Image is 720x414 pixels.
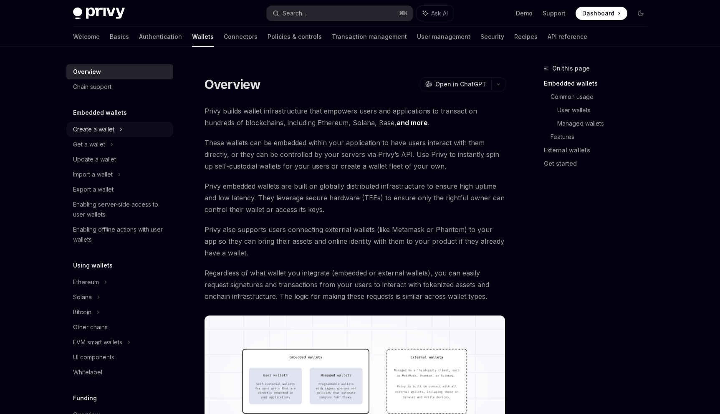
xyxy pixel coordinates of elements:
a: Managed wallets [557,117,654,130]
span: Privy builds wallet infrastructure that empowers users and applications to transact on hundreds o... [205,105,505,129]
a: Recipes [514,27,538,47]
a: Whitelabel [66,365,173,380]
span: Privy embedded wallets are built on globally distributed infrastructure to ensure high uptime and... [205,180,505,215]
button: Toggle dark mode [634,7,647,20]
div: Export a wallet [73,184,114,194]
h5: Embedded wallets [73,108,127,118]
button: Search...⌘K [267,6,413,21]
a: and more [397,119,428,127]
a: Get started [544,157,654,170]
a: Features [551,130,654,144]
a: API reference [548,27,587,47]
div: Create a wallet [73,124,114,134]
h1: Overview [205,77,261,92]
div: Chain support [73,82,111,92]
div: Enabling offline actions with user wallets [73,225,168,245]
span: Ask AI [431,9,448,18]
a: Overview [66,64,173,79]
div: Other chains [73,322,108,332]
a: Authentication [139,27,182,47]
div: Enabling server-side access to user wallets [73,199,168,220]
span: Regardless of what wallet you integrate (embedded or external wallets), you can easily request si... [205,267,505,302]
div: Ethereum [73,277,99,287]
span: On this page [552,63,590,73]
a: Enabling server-side access to user wallets [66,197,173,222]
button: Open in ChatGPT [420,77,491,91]
span: Dashboard [582,9,614,18]
a: Security [480,27,504,47]
div: Get a wallet [73,139,105,149]
a: UI components [66,350,173,365]
a: Enabling offline actions with user wallets [66,222,173,247]
a: Export a wallet [66,182,173,197]
a: External wallets [544,144,654,157]
h5: Funding [73,393,97,403]
a: Embedded wallets [544,77,654,90]
div: Bitcoin [73,307,91,317]
div: Update a wallet [73,154,116,164]
a: Transaction management [332,27,407,47]
div: Search... [283,8,306,18]
div: Solana [73,292,92,302]
div: Whitelabel [73,367,102,377]
a: Common usage [551,90,654,103]
a: Other chains [66,320,173,335]
a: Policies & controls [268,27,322,47]
a: Connectors [224,27,258,47]
span: These wallets can be embedded within your application to have users interact with them directly, ... [205,137,505,172]
a: Support [543,9,566,18]
span: Privy also supports users connecting external wallets (like Metamask or Phantom) to your app so t... [205,224,505,259]
a: Wallets [192,27,214,47]
div: UI components [73,352,114,362]
a: Basics [110,27,129,47]
button: Ask AI [417,6,454,21]
span: Open in ChatGPT [435,80,486,88]
a: Update a wallet [66,152,173,167]
div: EVM smart wallets [73,337,122,347]
a: User wallets [557,103,654,117]
a: Dashboard [576,7,627,20]
span: ⌘ K [399,10,408,17]
img: dark logo [73,8,125,19]
div: Import a wallet [73,169,113,179]
h5: Using wallets [73,260,113,270]
a: Chain support [66,79,173,94]
a: Welcome [73,27,100,47]
a: Demo [516,9,533,18]
div: Overview [73,67,101,77]
a: User management [417,27,470,47]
